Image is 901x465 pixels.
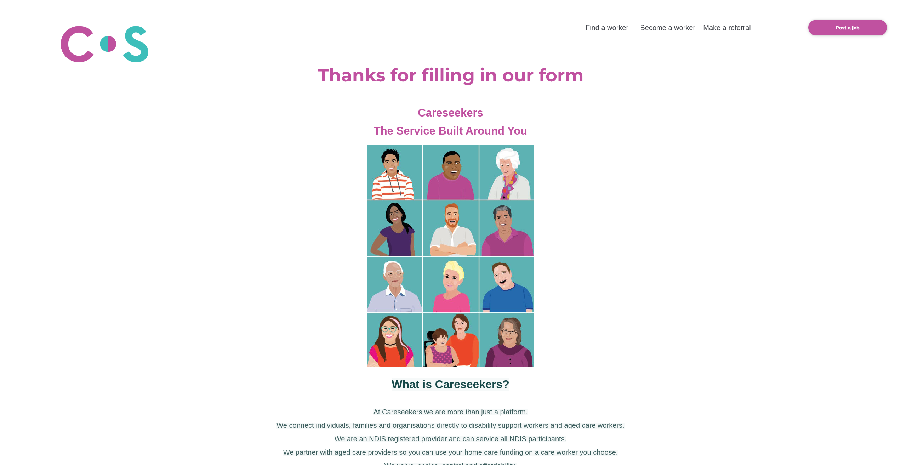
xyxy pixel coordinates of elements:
[808,20,887,35] a: Post a job
[318,64,583,86] b: Thanks for filling in our form
[392,378,509,391] span: What is Careseekers?
[586,24,628,32] a: Find a worker
[276,408,624,456] span: At Careseekers we are more than just a platform. We connect individuals, families and organisatio...
[703,24,751,32] a: Make a referral
[640,24,695,32] a: Become a worker
[836,25,860,30] b: Post a job
[374,107,528,137] span: Careseekers The Service Built Around You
